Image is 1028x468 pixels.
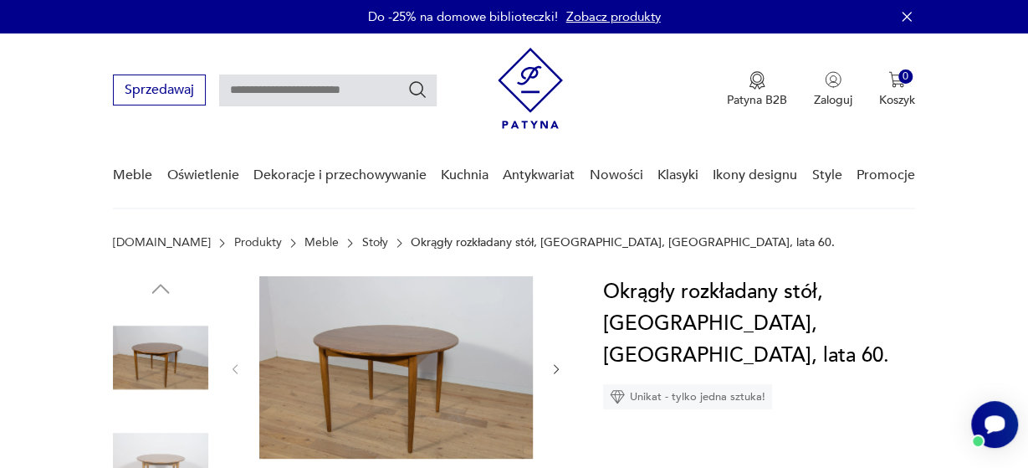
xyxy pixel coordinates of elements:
[234,236,282,249] a: Produkty
[166,143,238,208] a: Oświetlenie
[304,236,339,249] a: Meble
[441,143,488,208] a: Kuchnia
[657,143,698,208] a: Klasyki
[971,401,1018,448] iframe: Smartsupp widget button
[610,389,625,404] img: Ikona diamentu
[898,69,913,84] div: 0
[411,236,835,249] p: Okrągły rozkładany stół, [GEOGRAPHIC_DATA], [GEOGRAPHIC_DATA], lata 60.
[825,71,841,88] img: Ikonka użytkownika
[749,71,765,90] img: Ikona medalu
[113,85,206,97] a: Sprzedawaj
[713,143,797,208] a: Ikony designu
[727,71,787,108] a: Ikona medaluPatyna B2B
[362,236,388,249] a: Stoły
[727,92,787,108] p: Patyna B2B
[814,92,852,108] p: Zaloguj
[113,75,206,105] button: Sprzedawaj
[498,48,563,129] img: Patyna - sklep z meblami i dekoracjami vintage
[368,8,558,25] p: Do -25% na domowe biblioteczki!
[857,143,915,208] a: Promocje
[503,143,575,208] a: Antykwariat
[879,92,915,108] p: Koszyk
[113,236,211,249] a: [DOMAIN_NAME]
[727,71,787,108] button: Patyna B2B
[113,143,152,208] a: Meble
[814,71,852,108] button: Zaloguj
[407,80,427,100] button: Szukaj
[879,71,915,108] button: 0Koszyk
[888,71,905,88] img: Ikona koszyka
[566,8,661,25] a: Zobacz produkty
[590,143,643,208] a: Nowości
[811,143,841,208] a: Style
[259,276,533,459] img: Zdjęcie produktu Okrągły rozkładany stół, G-Plan, Wielka Brytania, lata 60.
[603,384,772,409] div: Unikat - tylko jedna sztuka!
[113,310,208,405] img: Zdjęcie produktu Okrągły rozkładany stół, G-Plan, Wielka Brytania, lata 60.
[603,276,923,372] h1: Okrągły rozkładany stół, [GEOGRAPHIC_DATA], [GEOGRAPHIC_DATA], lata 60.
[253,143,427,208] a: Dekoracje i przechowywanie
